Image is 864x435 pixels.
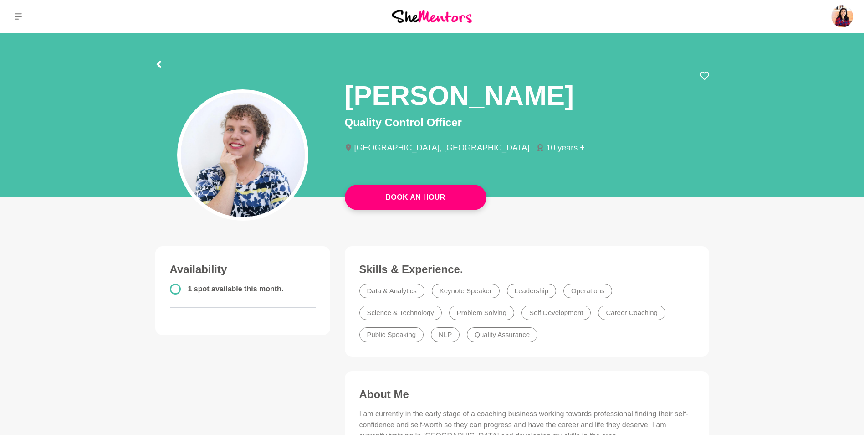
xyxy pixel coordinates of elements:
button: Book An Hour [345,185,486,210]
span: 1 spot available this month. [188,285,284,293]
h3: Availability [170,263,316,276]
h3: Skills & Experience. [359,263,695,276]
h3: About Me [359,388,695,401]
p: Quality Control Officer [345,114,709,131]
h1: [PERSON_NAME] [345,78,574,113]
li: [GEOGRAPHIC_DATA], [GEOGRAPHIC_DATA] [345,144,537,152]
img: Diana Philip [831,5,853,27]
img: She Mentors Logo [392,10,472,22]
li: 10 years + [537,144,592,152]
